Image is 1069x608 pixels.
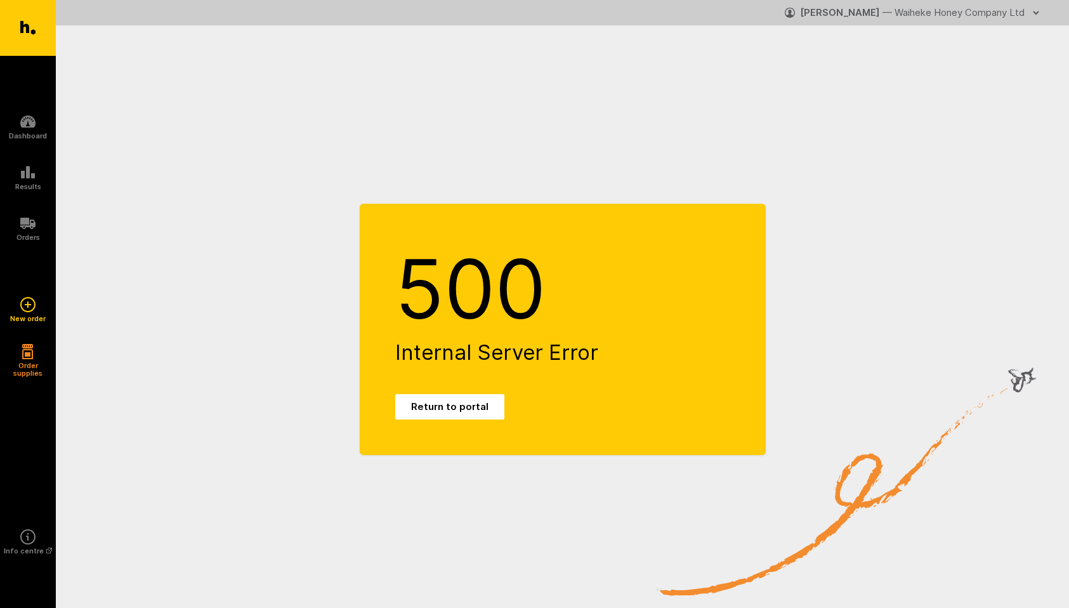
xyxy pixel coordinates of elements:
a: Return to portal [395,394,504,420]
h5: Orders [16,234,40,241]
h5: New order [10,315,46,322]
h5: Results [15,183,41,190]
h2: Internal Server Error [395,341,730,364]
h1: 500 [395,239,730,341]
strong: [PERSON_NAME] [800,6,880,18]
h5: Info centre [4,547,52,555]
h5: Dashboard [9,132,47,140]
button: [PERSON_NAME] — Waiheke Honey Company Ltd [785,3,1044,23]
h5: Order supplies [9,362,47,377]
span: — Waiheke Honey Company Ltd [882,6,1025,18]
